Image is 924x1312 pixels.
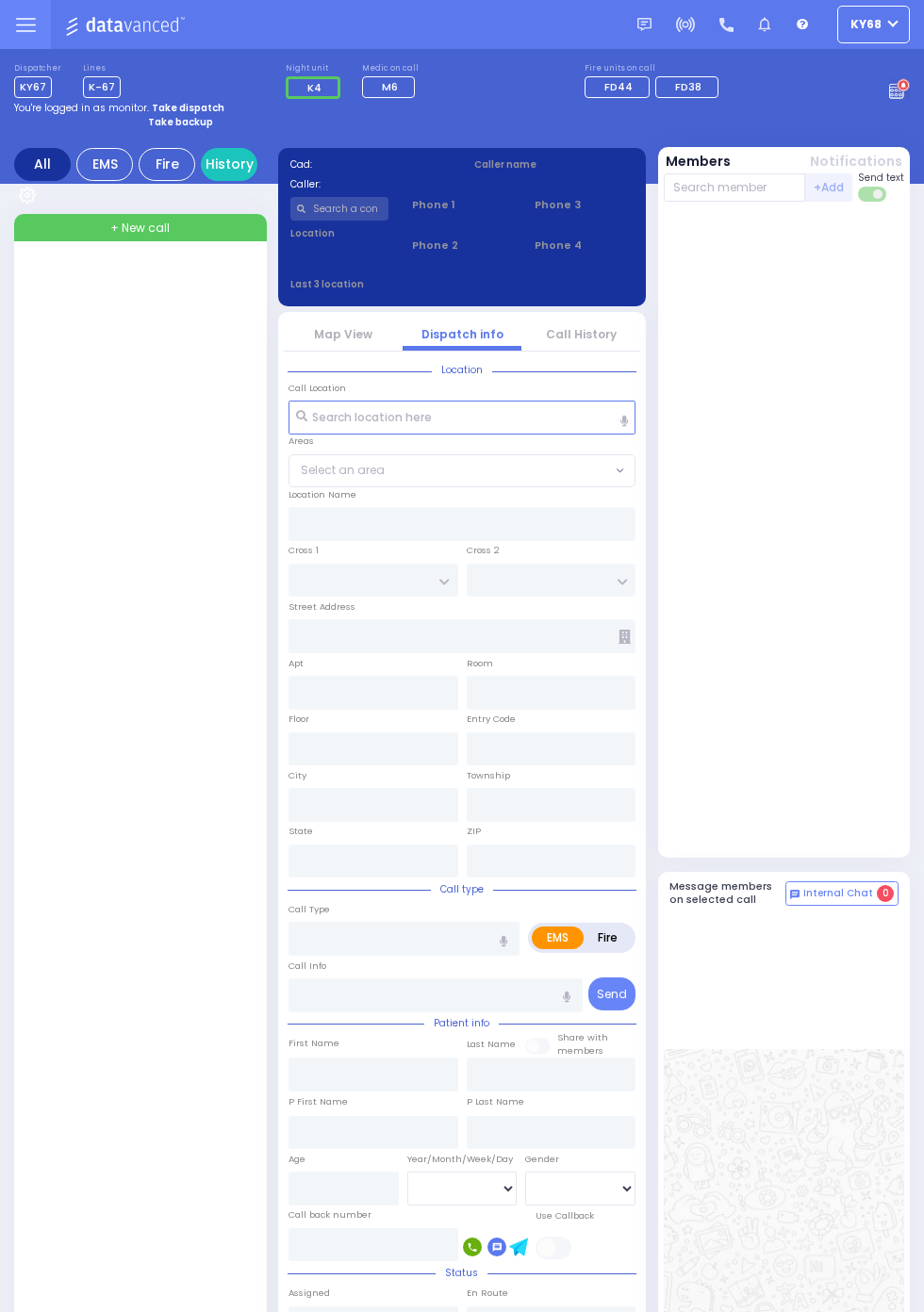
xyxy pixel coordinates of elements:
[424,1016,499,1030] span: Patient info
[467,544,500,557] label: Cross 2
[289,435,314,448] label: Areas
[14,101,149,115] span: You're logged in as monitor.
[289,382,346,395] label: Call Location
[583,927,633,949] label: Fire
[290,177,451,191] label: Caller:
[412,197,511,213] span: Phone 1
[307,80,322,95] span: K4
[289,544,319,557] label: Cross 1
[637,18,652,32] img: message.svg
[536,1209,594,1222] label: Use Callback
[837,6,910,43] button: ky68
[467,769,510,782] label: Township
[467,657,493,670] label: Room
[669,880,786,905] h5: Message members on selected call
[289,488,356,501] label: Location Name
[858,171,904,185] span: Send text
[557,1031,608,1043] small: Share with
[532,927,584,949] label: EMS
[467,1095,524,1108] label: P Last Name
[803,887,873,900] span: Internal Chat
[604,79,633,94] span: FD44
[858,185,888,204] label: Turn off text
[14,148,71,181] div: All
[412,238,511,254] span: Phone 2
[290,277,463,291] label: Last 3 location
[148,115,213,129] strong: Take backup
[432,363,492,377] span: Location
[301,462,385,479] span: Select an area
[83,63,121,74] label: Lines
[407,1153,518,1166] div: Year/Month/Week/Day
[557,1044,603,1057] span: members
[474,157,635,172] label: Caller name
[850,16,882,33] span: ky68
[666,152,731,172] button: Members
[289,1153,305,1166] label: Age
[290,226,389,240] label: Location
[83,76,121,98] span: K-67
[877,885,894,902] span: 0
[535,238,634,254] span: Phone 4
[790,890,800,899] img: comment-alt.png
[619,630,631,644] span: Other building occupants
[810,152,902,172] button: Notifications
[289,1208,371,1222] label: Call back number
[785,881,899,906] button: Internal Chat 0
[546,326,617,342] a: Call History
[382,79,398,94] span: M6
[675,79,701,94] span: FD38
[110,220,170,237] span: + New call
[289,903,330,916] label: Call Type
[436,1266,487,1280] span: Status
[664,173,806,202] input: Search member
[421,326,503,342] a: Dispatch info
[467,1038,516,1051] label: Last Name
[467,1287,508,1300] label: En Route
[289,1287,330,1300] label: Assigned
[76,148,133,181] div: EMS
[431,882,493,896] span: Call type
[585,63,724,74] label: Fire units on call
[289,657,304,670] label: Apt
[201,148,257,181] a: History
[14,63,61,74] label: Dispatcher
[289,959,326,973] label: Call Info
[289,600,355,614] label: Street Address
[289,713,309,726] label: Floor
[588,977,635,1010] button: Send
[289,401,635,435] input: Search location here
[535,197,634,213] span: Phone 3
[65,13,190,37] img: Logo
[467,825,481,838] label: ZIP
[289,1037,339,1050] label: First Name
[289,1095,348,1108] label: P First Name
[139,148,195,181] div: Fire
[314,326,372,342] a: Map View
[286,63,346,74] label: Night unit
[362,63,421,74] label: Medic on call
[525,1153,559,1166] label: Gender
[290,197,389,221] input: Search a contact
[289,825,313,838] label: State
[14,76,52,98] span: KY67
[290,157,451,172] label: Cad:
[467,713,516,726] label: Entry Code
[152,101,224,115] strong: Take dispatch
[289,769,306,782] label: City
